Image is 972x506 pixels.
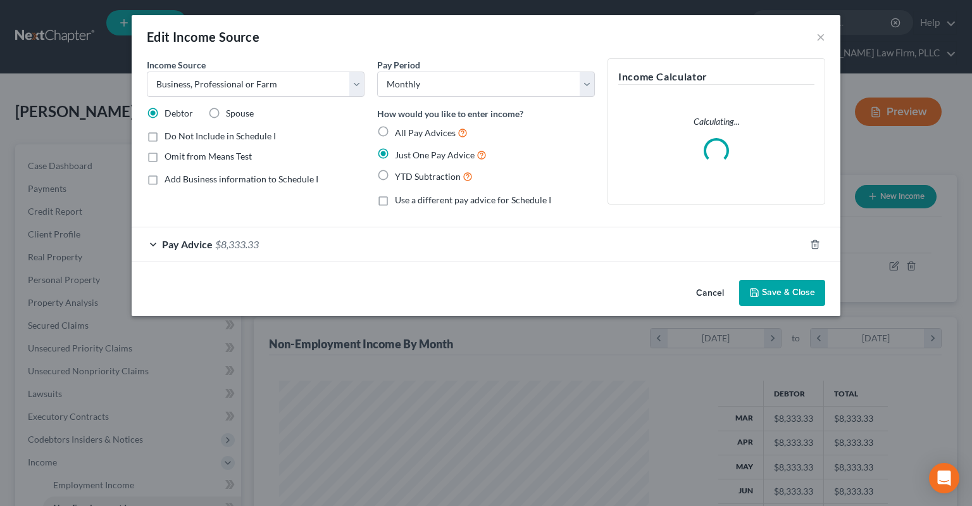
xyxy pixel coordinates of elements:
[739,280,825,307] button: Save & Close
[165,108,193,118] span: Debtor
[215,238,259,250] span: $8,333.33
[618,69,814,85] h5: Income Calculator
[165,174,318,184] span: Add Business information to Schedule I
[929,463,959,493] div: Open Intercom Messenger
[147,28,259,46] div: Edit Income Source
[162,238,213,250] span: Pay Advice
[147,60,206,70] span: Income Source
[377,58,420,72] label: Pay Period
[377,107,523,120] label: How would you like to enter income?
[618,115,814,128] p: Calculating...
[165,151,252,161] span: Omit from Means Test
[395,194,551,205] span: Use a different pay advice for Schedule I
[686,281,734,307] button: Cancel
[395,127,456,138] span: All Pay Advices
[395,171,461,182] span: YTD Subtraction
[816,29,825,44] button: ×
[395,149,475,160] span: Just One Pay Advice
[165,130,276,141] span: Do Not Include in Schedule I
[226,108,254,118] span: Spouse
